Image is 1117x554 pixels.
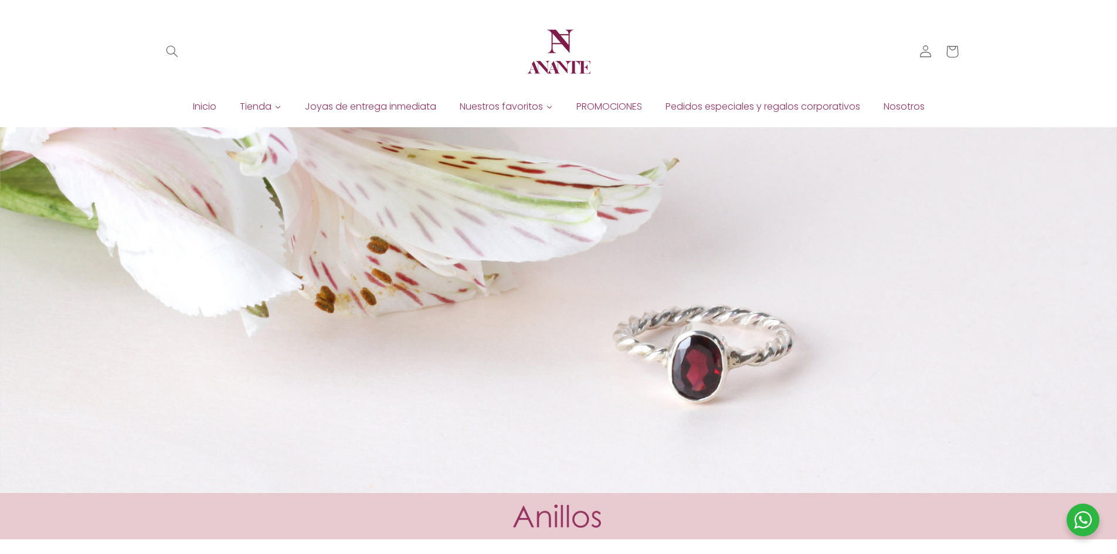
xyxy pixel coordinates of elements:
[519,12,599,91] a: Anante Joyería | Diseño en plata y oro
[228,98,293,115] a: Tienda
[293,98,448,115] a: Joyas de entrega inmediata
[448,98,565,115] a: Nuestros favoritos
[524,16,594,87] img: Anante Joyería | Diseño en plata y oro
[158,38,185,65] summary: Búsqueda
[460,100,543,113] span: Nuestros favoritos
[884,100,925,113] span: Nosotros
[193,100,216,113] span: Inicio
[565,98,654,115] a: PROMOCIONES
[305,100,436,113] span: Joyas de entrega inmediata
[240,100,271,113] span: Tienda
[666,100,860,113] span: Pedidos especiales y regalos corporativos
[872,98,936,115] a: Nosotros
[654,98,872,115] a: Pedidos especiales y regalos corporativos
[576,100,642,113] span: PROMOCIONES
[181,98,228,115] a: Inicio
